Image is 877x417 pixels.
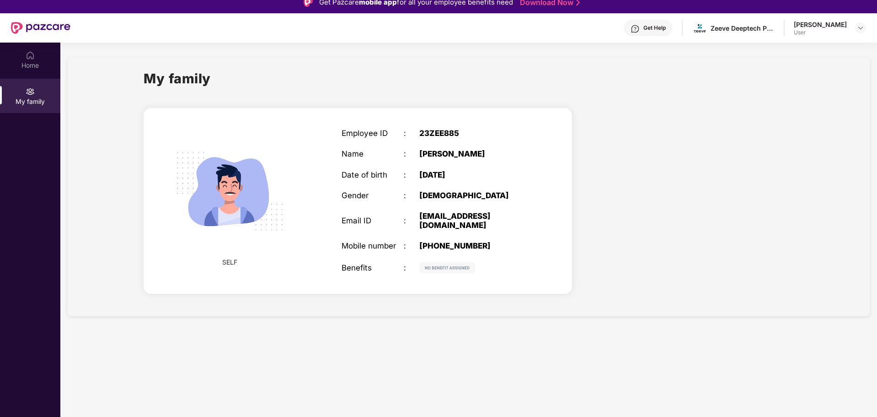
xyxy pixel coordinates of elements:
div: [EMAIL_ADDRESS][DOMAIN_NAME] [419,211,528,230]
img: New Pazcare Logo [11,22,70,34]
div: Zeeve Deeptech Private Limited [711,24,775,32]
div: Employee ID [342,129,404,138]
div: User [794,29,847,36]
div: : [404,191,419,200]
div: : [404,241,419,250]
img: download.png [693,22,706,35]
h1: My family [144,68,211,89]
div: Gender [342,191,404,200]
img: svg+xml;base64,PHN2ZyBpZD0iSGVscC0zMngzMiIgeG1sbnM9Imh0dHA6Ly93d3cudzMub3JnLzIwMDAvc3ZnIiB3aWR0aD... [631,24,640,33]
div: : [404,149,419,158]
div: 23ZEE885 [419,129,528,138]
div: [PHONE_NUMBER] [419,241,528,250]
div: Date of birth [342,170,404,179]
div: : [404,170,419,179]
div: Email ID [342,216,404,225]
div: : [404,216,419,225]
div: [DEMOGRAPHIC_DATA] [419,191,528,200]
img: svg+xml;base64,PHN2ZyB3aWR0aD0iMjAiIGhlaWdodD0iMjAiIHZpZXdCb3g9IjAgMCAyMCAyMCIgZmlsbD0ibm9uZSIgeG... [26,87,35,96]
img: svg+xml;base64,PHN2ZyBpZD0iSG9tZSIgeG1sbnM9Imh0dHA6Ly93d3cudzMub3JnLzIwMDAvc3ZnIiB3aWR0aD0iMjAiIG... [26,51,35,60]
div: [PERSON_NAME] [419,149,528,158]
div: : [404,129,419,138]
div: Mobile number [342,241,404,250]
span: SELF [222,257,237,267]
div: Benefits [342,263,404,272]
div: Get Help [643,24,666,32]
div: : [404,263,419,272]
div: [DATE] [419,170,528,179]
div: [PERSON_NAME] [794,20,847,29]
div: Name [342,149,404,158]
img: svg+xml;base64,PHN2ZyB4bWxucz0iaHR0cDovL3d3dy53My5vcmcvMjAwMC9zdmciIHdpZHRoPSIxMjIiIGhlaWdodD0iMj... [419,262,475,273]
img: svg+xml;base64,PHN2ZyB4bWxucz0iaHR0cDovL3d3dy53My5vcmcvMjAwMC9zdmciIHdpZHRoPSIyMjQiIGhlaWdodD0iMT... [164,125,295,257]
img: svg+xml;base64,PHN2ZyBpZD0iRHJvcGRvd24tMzJ4MzIiIHhtbG5zPSJodHRwOi8vd3d3LnczLm9yZy8yMDAwL3N2ZyIgd2... [857,24,864,32]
